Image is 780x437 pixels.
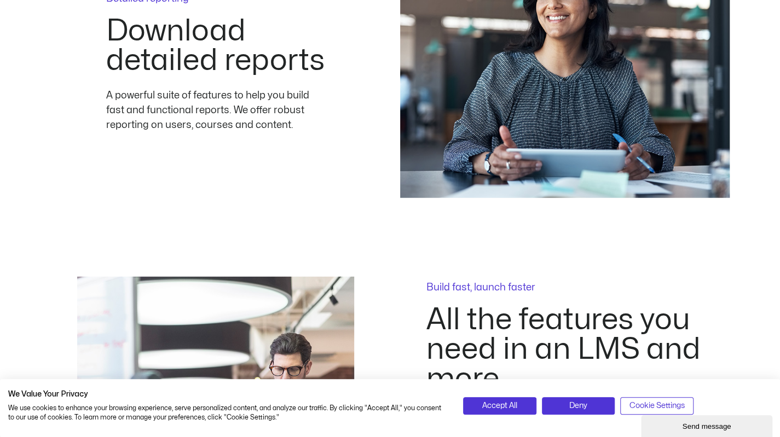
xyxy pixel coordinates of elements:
[569,400,587,412] span: Deny
[426,305,703,394] h2: All the features you need in an LMS and more.
[106,88,325,132] div: A powerful suite of features to help you build fast and functional reports. We offer robust repor...
[641,413,775,437] iframe: chat widget
[106,16,325,75] h2: Download detailed reports
[620,397,693,415] button: Adjust cookie preferences
[542,397,615,415] button: Deny all cookies
[482,400,517,412] span: Accept All
[426,283,703,293] p: Build fast, launch faster
[8,389,447,399] h2: We Value Your Privacy
[629,400,684,412] span: Cookie Settings
[463,397,536,415] button: Accept all cookies
[8,404,447,422] p: We use cookies to enhance your browsing experience, serve personalized content, and analyze our t...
